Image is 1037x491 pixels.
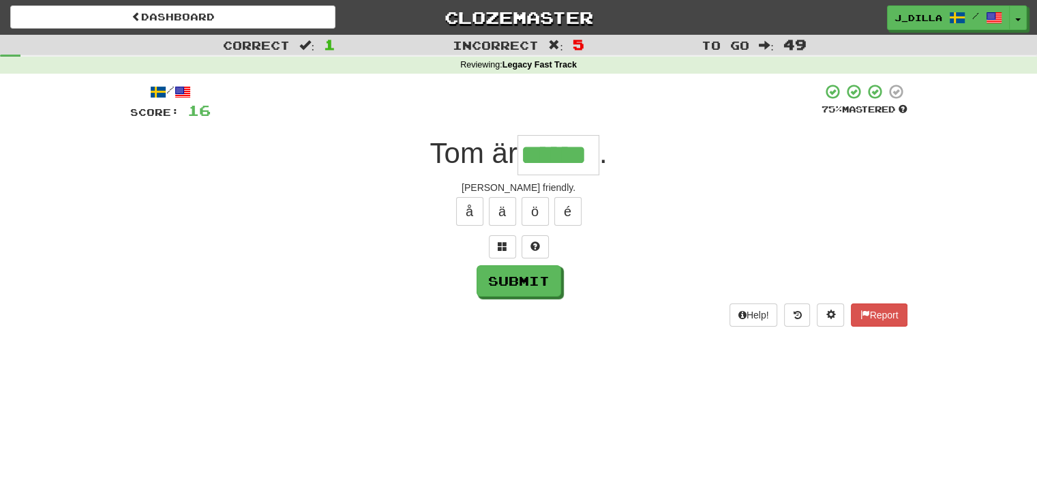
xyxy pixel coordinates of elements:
[502,60,577,70] strong: Legacy Fast Track
[299,40,314,51] span: :
[456,197,483,226] button: å
[522,235,549,258] button: Single letter hint - you only get 1 per sentence and score half the points! alt+h
[702,38,749,52] span: To go
[822,104,907,116] div: Mastered
[554,197,582,226] button: é
[477,265,561,297] button: Submit
[489,235,516,258] button: Switch sentence to multiple choice alt+p
[783,36,807,53] span: 49
[453,38,539,52] span: Incorrect
[324,36,335,53] span: 1
[972,11,979,20] span: /
[730,303,778,327] button: Help!
[759,40,774,51] span: :
[130,106,179,118] span: Score:
[573,36,584,53] span: 5
[223,38,290,52] span: Correct
[356,5,681,29] a: Clozemaster
[430,137,517,169] span: Tom är
[489,197,516,226] button: ä
[522,197,549,226] button: ö
[887,5,1010,30] a: J_Dilla /
[599,137,607,169] span: .
[187,102,211,119] span: 16
[130,181,907,194] div: [PERSON_NAME] friendly.
[822,104,842,115] span: 75 %
[130,83,211,100] div: /
[10,5,335,29] a: Dashboard
[784,303,810,327] button: Round history (alt+y)
[548,40,563,51] span: :
[851,303,907,327] button: Report
[895,12,942,24] span: J_Dilla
